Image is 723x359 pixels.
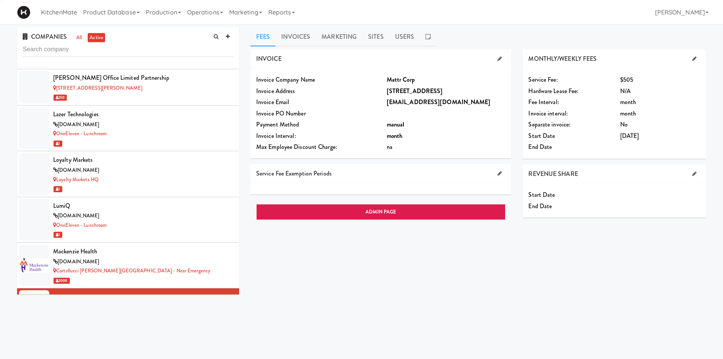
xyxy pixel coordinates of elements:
[387,141,506,153] div: na
[53,109,233,120] div: Lazer Technologies
[256,204,506,220] a: ADMIN PAGE
[53,120,233,130] div: [DOMAIN_NAME]
[53,84,142,92] a: [STREET_ADDRESS][PERSON_NAME]
[54,95,67,101] span: 250
[620,75,633,84] span: $505
[620,87,631,95] span: N/A
[528,190,555,199] span: Start Date
[528,120,570,129] span: Separate invoice:
[256,98,289,106] span: Invoice Email
[387,75,415,84] b: Mattr Corp
[256,54,282,63] span: INVOICE
[256,109,306,118] span: Invoice PO Number
[256,120,299,129] span: Payment Method
[528,202,552,210] span: End Date
[256,131,296,140] span: Invoice Interval:
[53,154,233,166] div: Loyalty Markets
[620,119,700,130] div: No
[53,257,233,267] div: [DOMAIN_NAME]
[54,141,62,147] span: 1
[528,169,578,178] span: REVENUE SHARE
[528,109,568,118] span: Invoice interval:
[17,243,239,288] li: Mackenzie Health[DOMAIN_NAME]Cortellucci [PERSON_NAME][GEOGRAPHIC_DATA] - near Emergency 2000
[53,176,99,183] a: Loyalty Markets HQ
[620,98,636,106] span: month
[387,98,491,106] b: [EMAIL_ADDRESS][DOMAIN_NAME]
[316,27,362,46] a: Marketing
[276,27,316,46] a: Invoices
[387,87,443,95] b: [STREET_ADDRESS]
[528,54,597,63] span: MONTHLY/WEEKLY FEES
[256,87,295,95] span: Invoice Address
[620,131,639,140] span: [DATE]
[17,69,239,106] li: [PERSON_NAME] Office Limited Partnership[STREET_ADDRESS][PERSON_NAME] 250
[528,87,578,95] span: Hardware Lease Fee:
[389,27,420,46] a: Users
[250,27,276,46] a: Fees
[53,246,233,257] div: Mackenzie Health
[74,33,84,43] a: all
[17,151,239,197] li: Loyalty Markets[DOMAIN_NAME]Loyalty Markets HQ 1
[53,267,210,274] a: Cortellucci [PERSON_NAME][GEOGRAPHIC_DATA] - near Emergency
[17,288,239,334] li: Mattr (formerly Shawcor)[DOMAIN_NAME], [DOMAIN_NAME]Mattr (formerly Shawcor) 100
[53,221,107,229] a: OneEleven - Lunchroom
[528,98,559,106] span: Fee Interval:
[528,75,558,84] span: Service Fee:
[528,142,552,151] span: End Date
[54,232,62,238] span: 1
[17,197,239,243] li: LumiQ[DOMAIN_NAME]OneEleven - Lunchroom 1
[53,291,233,303] div: Mattr (formerly Shawcor)
[53,200,233,212] div: LumiQ
[256,75,315,84] span: Invoice Company Name
[88,33,105,43] a: active
[387,120,405,129] b: manual
[53,166,233,175] div: [DOMAIN_NAME]
[17,6,30,19] img: Micromart
[53,211,233,221] div: [DOMAIN_NAME]
[54,278,70,284] span: 2000
[23,32,67,41] span: COMPANIES
[256,169,332,178] span: Service Fee Exemption Periods
[23,43,233,57] input: Search company
[53,72,233,84] div: [PERSON_NAME] Office Limited Partnership
[528,131,555,140] span: Start Date
[387,131,403,140] b: month
[54,186,62,192] span: 1
[17,106,239,151] li: Lazer Technologies[DOMAIN_NAME]OneEleven - Lunchroom 1
[362,27,389,46] a: Sites
[53,130,107,137] a: OneEleven - Lunchroom
[256,142,337,151] span: Max Employee Discount Charge:
[620,109,636,118] span: month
